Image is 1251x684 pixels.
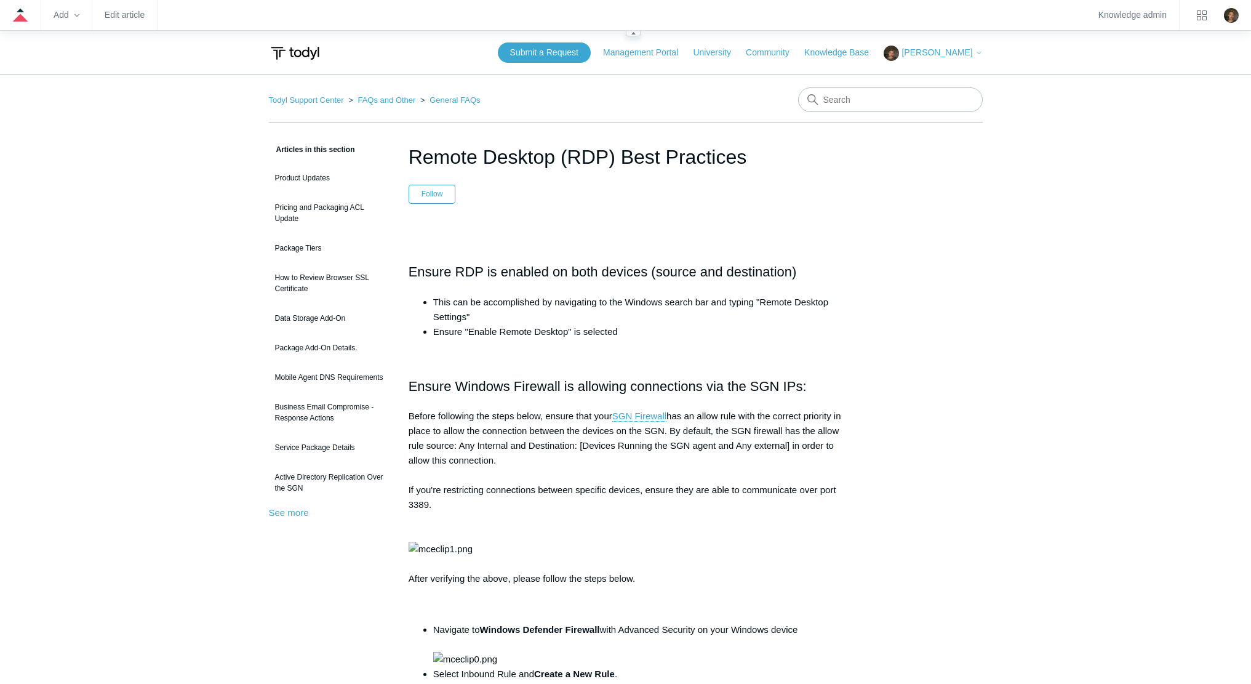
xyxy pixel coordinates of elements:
[269,507,309,518] a: See more
[269,95,344,105] a: Todyl Support Center
[498,42,591,63] a: Submit a Request
[358,95,415,105] a: FAQs and Other
[409,409,843,586] p: Before following the steps below, ensure that your has an allow rule with the correct priority in...
[804,46,881,59] a: Knowledge Base
[798,87,983,112] input: Search
[1224,8,1239,23] zd-hc-trigger: Click your profile icon to open the profile menu
[269,196,390,230] a: Pricing and Packaging ACL Update
[433,622,843,667] li: Navigate to with Advanced Security on your Windows device
[409,142,843,172] h1: Remote Desktop (RDP) Best Practices
[534,669,615,679] strong: Create a New Rule
[480,624,600,635] strong: Windows Defender Firewall
[409,261,843,283] h2: Ensure RDP is enabled on both devices (source and destination)
[269,266,390,300] a: How to Review Browser SSL Certificate
[1098,12,1167,18] a: Knowledge admin
[603,46,690,59] a: Management Portal
[693,46,743,59] a: University
[746,46,802,59] a: Community
[433,295,843,324] li: This can be accomplished by navigating to the Windows search bar and typing "Remote Desktop Setti...
[269,465,390,500] a: Active Directory Replication Over the SGN
[901,47,972,57] span: [PERSON_NAME]
[409,185,456,203] button: Follow Article
[269,307,390,330] a: Data Storage Add-On
[269,145,355,154] span: Articles in this section
[269,366,390,389] a: Mobile Agent DNS Requirements
[269,236,390,260] a: Package Tiers
[433,324,843,339] li: Ensure "Enable Remote Desktop" is selected
[269,95,346,105] li: Todyl Support Center
[430,95,480,105] a: General FAQs
[626,30,641,36] zd-hc-resizer: Guide navigation
[269,395,390,430] a: Business Email Compromise - Response Actions
[418,95,481,105] li: General FAQs
[612,411,666,422] a: SGN Firewall
[409,376,843,397] h2: Ensure Windows Firewall is allowing connections via the SGN IPs:
[269,436,390,459] a: Service Package Details
[105,12,145,18] a: Edit article
[884,46,982,61] button: [PERSON_NAME]
[433,652,497,667] img: mceclip0.png
[346,95,418,105] li: FAQs and Other
[1224,8,1239,23] img: user avatar
[269,166,390,190] a: Product Updates
[409,542,473,557] img: mceclip1.png
[269,336,390,360] a: Package Add-On Details.
[269,42,321,65] img: Todyl Support Center Help Center home page
[54,12,79,18] zd-hc-trigger: Add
